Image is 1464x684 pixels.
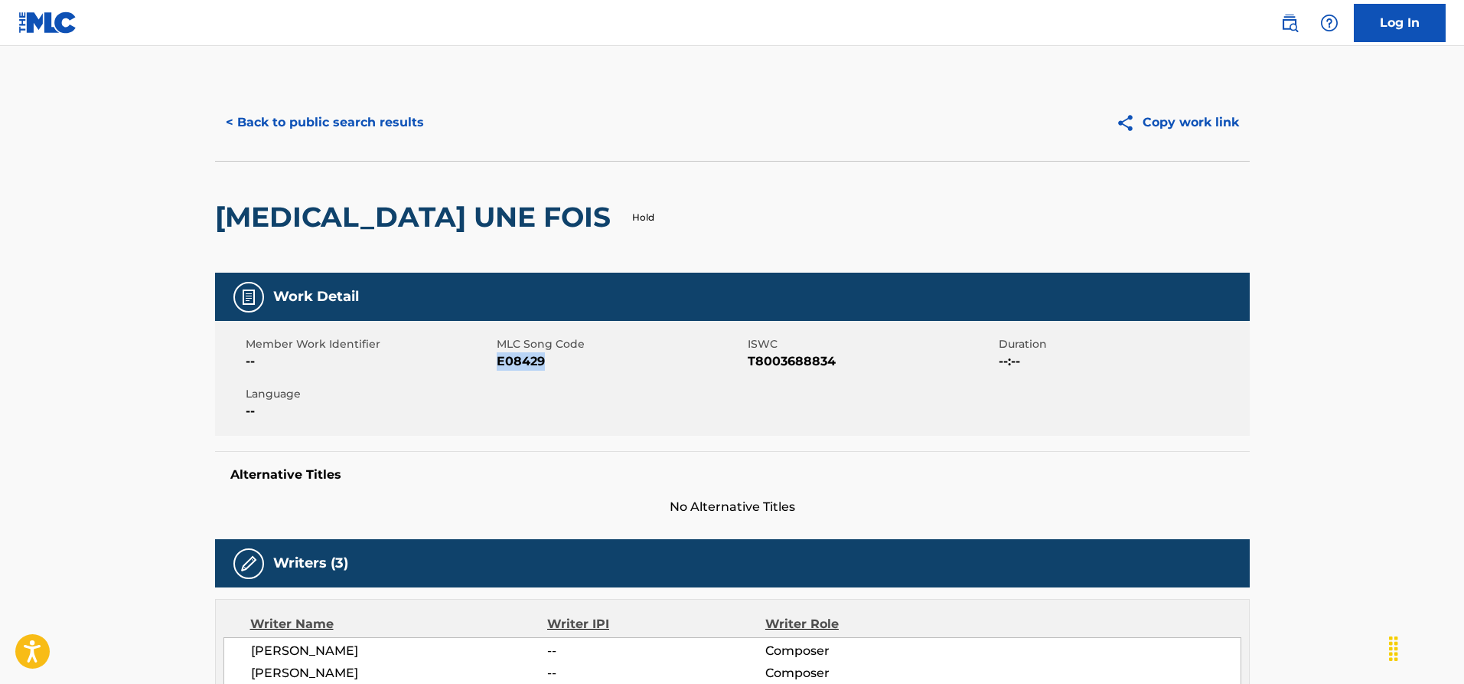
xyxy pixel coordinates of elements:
img: MLC Logo [18,11,77,34]
span: E08429 [497,352,744,371]
button: < Back to public search results [215,103,435,142]
span: [PERSON_NAME] [251,664,548,682]
span: T8003688834 [748,352,995,371]
div: Writer Role [765,615,964,633]
span: MLC Song Code [497,336,744,352]
span: Language [246,386,493,402]
span: ISWC [748,336,995,352]
h5: Work Detail [273,288,359,306]
img: Work Detail [240,288,258,306]
h5: Alternative Titles [230,467,1234,483]
span: Composer [765,642,964,660]
span: No Alternative Titles [215,498,1250,516]
div: Writer Name [250,615,548,633]
p: Hold [632,211,654,224]
a: Public Search [1274,8,1305,38]
img: Copy work link [1116,113,1143,133]
span: Duration [999,336,1246,352]
div: Writer IPI [547,615,765,633]
img: Writers [240,555,258,573]
div: Drag [1381,626,1406,672]
a: Log In [1354,4,1446,42]
img: help [1320,14,1338,32]
span: Composer [765,664,964,682]
span: -- [246,352,493,371]
span: [PERSON_NAME] [251,642,548,660]
span: -- [547,664,765,682]
img: search [1280,14,1299,32]
span: --:-- [999,352,1246,371]
button: Copy work link [1105,103,1250,142]
span: -- [246,402,493,421]
span: -- [547,642,765,660]
span: Member Work Identifier [246,336,493,352]
iframe: Chat Widget [1387,610,1464,684]
h2: [MEDICAL_DATA] UNE FOIS [215,200,618,234]
div: Help [1314,8,1345,38]
h5: Writers (3) [273,555,348,572]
